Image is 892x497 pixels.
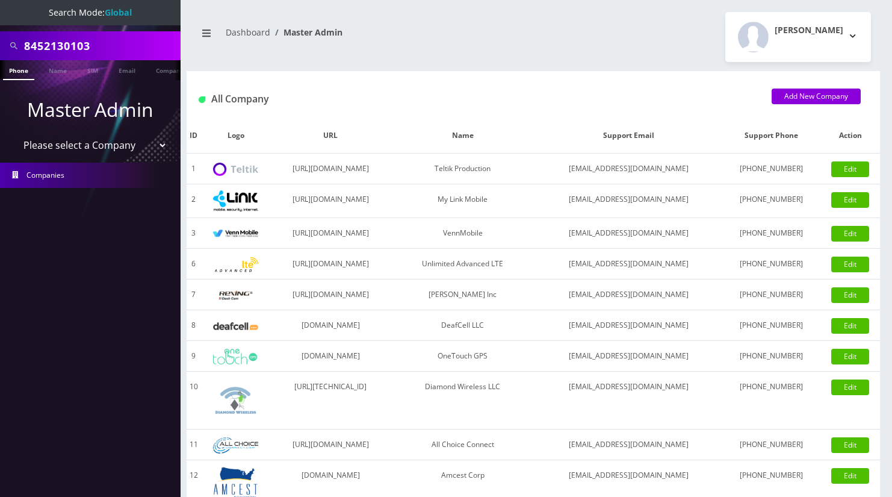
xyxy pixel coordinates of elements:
[213,230,258,238] img: VennMobile
[775,25,843,36] h2: [PERSON_NAME]
[187,430,200,460] td: 11
[213,349,258,364] img: OneTouch GPS
[26,170,64,180] span: Companies
[390,184,534,218] td: My Link Mobile
[213,257,258,272] img: Unlimited Advanced LTE
[81,60,104,79] a: SIM
[49,7,132,18] span: Search Mode:
[187,372,200,430] td: 10
[722,341,821,372] td: [PHONE_NUMBER]
[213,190,258,211] img: My Link Mobile
[187,310,200,341] td: 8
[535,341,722,372] td: [EMAIL_ADDRESS][DOMAIN_NAME]
[271,430,390,460] td: [URL][DOMAIN_NAME]
[187,184,200,218] td: 2
[831,349,869,364] a: Edit
[271,310,390,341] td: [DOMAIN_NAME]
[722,310,821,341] td: [PHONE_NUMBER]
[535,184,722,218] td: [EMAIL_ADDRESS][DOMAIN_NAME]
[270,26,342,39] li: Master Admin
[831,161,869,177] a: Edit
[535,372,722,430] td: [EMAIL_ADDRESS][DOMAIN_NAME]
[199,93,754,105] h1: All Company
[390,341,534,372] td: OneTouch GPS
[271,218,390,249] td: [URL][DOMAIN_NAME]
[187,218,200,249] td: 3
[535,280,722,310] td: [EMAIL_ADDRESS][DOMAIN_NAME]
[271,341,390,372] td: [DOMAIN_NAME]
[390,372,534,430] td: Diamond Wireless LLC
[722,372,821,430] td: [PHONE_NUMBER]
[390,118,534,154] th: Name
[722,118,821,154] th: Support Phone
[535,430,722,460] td: [EMAIL_ADDRESS][DOMAIN_NAME]
[725,12,871,62] button: [PERSON_NAME]
[535,118,722,154] th: Support Email
[187,154,200,184] td: 1
[226,27,270,38] a: Dashboard
[831,380,869,395] a: Edit
[722,249,821,280] td: [PHONE_NUMBER]
[722,218,821,249] td: [PHONE_NUMBER]
[271,280,390,310] td: [URL][DOMAIN_NAME]
[831,468,869,484] a: Edit
[535,310,722,341] td: [EMAIL_ADDRESS][DOMAIN_NAME]
[24,34,178,57] input: Search All Companies
[772,89,861,104] a: Add New Company
[150,60,190,79] a: Company
[199,96,205,103] img: All Company
[213,322,258,330] img: DeafCell LLC
[213,378,258,423] img: Diamond Wireless LLC
[535,249,722,280] td: [EMAIL_ADDRESS][DOMAIN_NAME]
[213,437,258,454] img: All Choice Connect
[722,280,821,310] td: [PHONE_NUMBER]
[831,257,869,272] a: Edit
[187,249,200,280] td: 6
[821,118,880,154] th: Action
[831,192,869,208] a: Edit
[390,280,534,310] td: [PERSON_NAME] Inc
[722,154,821,184] td: [PHONE_NUMBER]
[390,249,534,280] td: Unlimited Advanced LTE
[722,430,821,460] td: [PHONE_NUMBER]
[271,154,390,184] td: [URL][DOMAIN_NAME]
[213,163,258,177] img: Teltik Production
[722,184,821,218] td: [PHONE_NUMBER]
[187,118,200,154] th: ID
[3,60,34,80] a: Phone
[213,290,258,301] img: Rexing Inc
[105,7,132,18] strong: Global
[831,287,869,303] a: Edit
[390,218,534,249] td: VennMobile
[43,60,73,79] a: Name
[831,437,869,453] a: Edit
[187,341,200,372] td: 9
[271,118,390,154] th: URL
[390,154,534,184] td: Teltik Production
[196,20,524,54] nav: breadcrumb
[271,249,390,280] td: [URL][DOMAIN_NAME]
[390,430,534,460] td: All Choice Connect
[535,154,722,184] td: [EMAIL_ADDRESS][DOMAIN_NAME]
[535,218,722,249] td: [EMAIL_ADDRESS][DOMAIN_NAME]
[113,60,141,79] a: Email
[271,372,390,430] td: [URL][TECHNICAL_ID]
[831,318,869,334] a: Edit
[831,226,869,242] a: Edit
[200,118,271,154] th: Logo
[187,280,200,310] td: 7
[390,310,534,341] td: DeafCell LLC
[271,184,390,218] td: [URL][DOMAIN_NAME]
